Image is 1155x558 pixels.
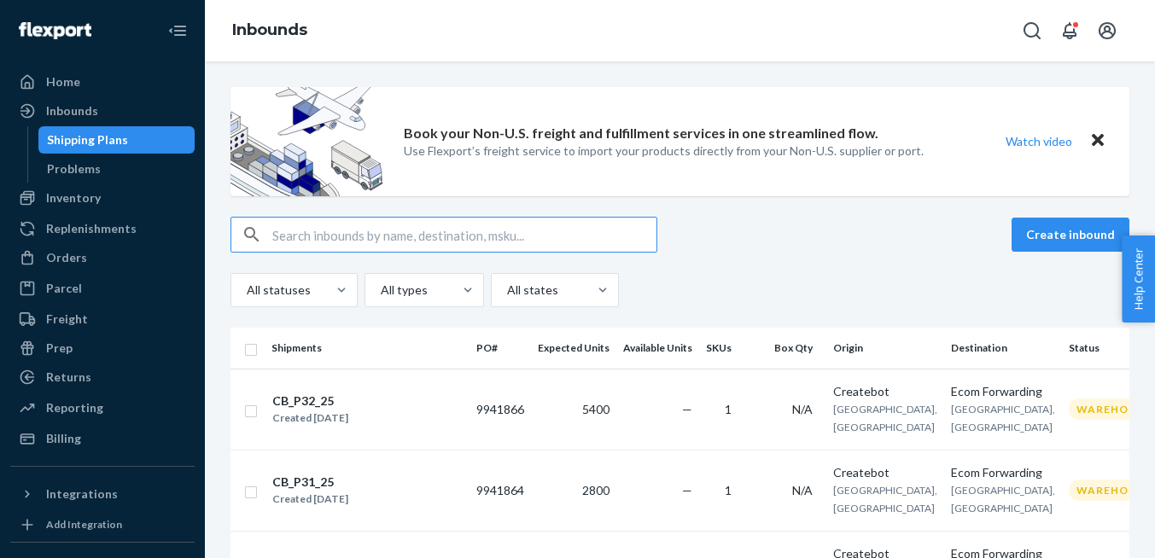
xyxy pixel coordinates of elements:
[1087,129,1109,154] button: Close
[10,334,195,362] a: Prep
[46,249,87,266] div: Orders
[10,425,195,452] a: Billing
[46,399,103,416] div: Reporting
[404,142,924,160] p: Use Flexport’s freight service to import your products directly from your Non-U.S. supplier or port.
[46,485,118,503] div: Integrations
[745,328,826,369] th: Box Qty
[47,131,128,148] div: Shipping Plans
[470,328,531,369] th: PO#
[1053,14,1087,48] button: Open notifications
[470,450,531,531] td: 9941864
[951,403,1055,433] span: [GEOGRAPHIC_DATA], [GEOGRAPHIC_DATA]
[10,244,195,271] a: Orders
[272,491,348,508] div: Created [DATE]
[10,215,195,242] a: Replenishments
[10,480,195,508] button: Integrations
[219,6,321,55] ol: breadcrumbs
[10,275,195,302] a: Parcel
[944,328,1062,369] th: Destination
[272,218,656,252] input: Search inbounds by name, destination, msku...
[792,483,813,497] span: N/A
[951,484,1055,514] span: [GEOGRAPHIC_DATA], [GEOGRAPHIC_DATA]
[792,402,813,416] span: N/A
[46,340,73,357] div: Prep
[272,410,348,427] div: Created [DATE]
[10,305,195,333] a: Freight
[265,328,470,369] th: Shipments
[10,514,195,535] a: Add Integration
[46,102,98,119] div: Inbounds
[951,464,1055,481] div: Ecom Forwarding
[245,282,247,299] input: All statuses
[833,403,937,433] span: [GEOGRAPHIC_DATA], [GEOGRAPHIC_DATA]
[505,282,507,299] input: All states
[46,369,91,386] div: Returns
[995,129,1083,154] button: Watch video
[1044,507,1138,549] iframe: Opens a widget where you can chat to one of our agents
[46,517,122,532] div: Add Integration
[699,328,745,369] th: SKUs
[1012,218,1129,252] button: Create inbound
[19,22,91,39] img: Flexport logo
[379,282,381,299] input: All types
[46,311,88,328] div: Freight
[725,402,732,416] span: 1
[10,68,195,96] a: Home
[470,369,531,450] td: 9941866
[10,363,195,391] a: Returns
[404,124,878,143] p: Book your Non-U.S. freight and fulfillment services in one streamlined flow.
[38,155,195,183] a: Problems
[272,392,348,410] div: CB_P32_25
[833,383,937,400] div: Createbot
[46,220,137,237] div: Replenishments
[582,483,610,497] span: 2800
[46,189,101,206] div: Inventory
[833,484,937,514] span: [GEOGRAPHIC_DATA], [GEOGRAPHIC_DATA]
[1090,14,1124,48] button: Open account menu
[582,402,610,416] span: 5400
[46,73,80,90] div: Home
[1122,235,1155,323] button: Help Center
[10,97,195,125] a: Inbounds
[47,160,101,177] div: Problems
[46,430,81,447] div: Billing
[951,383,1055,400] div: Ecom Forwarding
[725,483,732,497] span: 1
[10,394,195,421] a: Reporting
[160,14,195,48] button: Close Navigation
[531,328,616,369] th: Expected Units
[46,280,82,297] div: Parcel
[682,483,692,497] span: —
[10,184,195,212] a: Inventory
[826,328,944,369] th: Origin
[616,328,699,369] th: Available Units
[38,126,195,154] a: Shipping Plans
[272,474,348,491] div: CB_P31_25
[833,464,937,481] div: Createbot
[682,402,692,416] span: —
[232,20,307,39] a: Inbounds
[1015,14,1049,48] button: Open Search Box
